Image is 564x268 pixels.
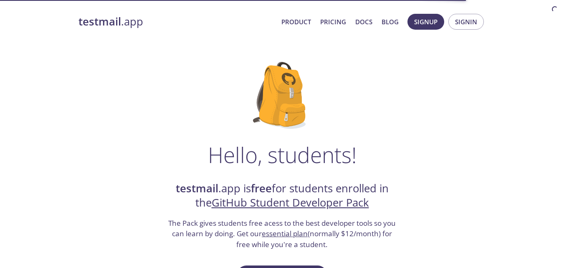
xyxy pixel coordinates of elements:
button: Signin [448,14,484,30]
span: Signin [455,16,477,27]
strong: testmail [176,181,218,196]
a: GitHub Student Developer Pack [212,195,369,210]
a: Product [281,16,311,27]
strong: free [251,181,272,196]
span: Signup [414,16,438,27]
a: Docs [355,16,372,27]
a: testmail.app [78,15,275,29]
h3: The Pack gives students free acess to the best developer tools so you can learn by doing. Get our... [167,218,397,250]
button: Signup [407,14,444,30]
h1: Hello, students! [208,142,357,167]
img: github-student-backpack.png [253,62,311,129]
h2: .app is for students enrolled in the [167,181,397,210]
a: essential plan [262,229,308,238]
strong: testmail [78,14,121,29]
a: Pricing [320,16,346,27]
a: Blog [382,16,399,27]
